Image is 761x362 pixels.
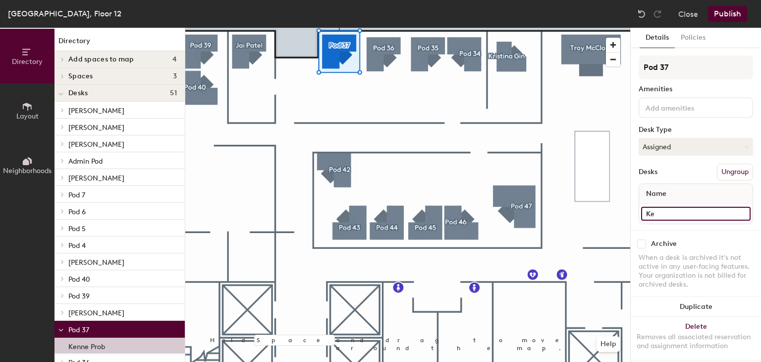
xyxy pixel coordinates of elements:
span: Directory [12,58,43,66]
button: Assigned [639,138,753,156]
button: Ungroup [717,164,753,181]
span: Pod 37 [68,326,89,334]
h1: Directory [54,36,185,51]
button: Publish [708,6,747,22]
div: Desk Type [639,126,753,134]
span: Admin Pod [68,157,103,166]
img: Undo [637,9,647,19]
span: Neighborhoods [3,167,52,175]
div: Removes all associated reservation and assignment information [637,333,755,351]
div: Amenities [639,85,753,93]
button: Help [597,336,620,352]
span: [PERSON_NAME] [68,123,124,132]
span: [PERSON_NAME] [68,258,124,267]
button: DeleteRemoves all associated reservation and assignment information [631,317,761,361]
div: [GEOGRAPHIC_DATA], Floor 12 [8,7,121,20]
span: Pod 4 [68,241,86,250]
span: Pod 39 [68,292,90,301]
span: 51 [170,89,177,97]
span: Desks [68,89,88,97]
span: Layout [16,112,39,121]
input: Add amenities [644,101,733,113]
span: [PERSON_NAME] [68,309,124,317]
span: [PERSON_NAME] [68,140,124,149]
input: Unnamed desk [641,207,751,221]
span: 4 [172,56,177,63]
button: Duplicate [631,297,761,317]
div: Desks [639,168,657,176]
span: 3 [173,72,177,80]
span: Pod 40 [68,275,90,284]
span: [PERSON_NAME] [68,107,124,115]
button: Details [640,28,675,48]
span: Spaces [68,72,93,80]
span: Name [641,185,671,203]
img: Redo [652,9,662,19]
span: Pod 6 [68,208,86,216]
button: Policies [675,28,711,48]
div: When a desk is archived it's not active in any user-facing features. Your organization is not bil... [639,253,753,289]
button: Close [678,6,698,22]
p: Kenne Prob [68,340,105,351]
div: Archive [651,240,677,248]
span: [PERSON_NAME] [68,174,124,182]
span: Pod 5 [68,225,86,233]
span: Pod 7 [68,191,85,199]
span: Add spaces to map [68,56,134,63]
